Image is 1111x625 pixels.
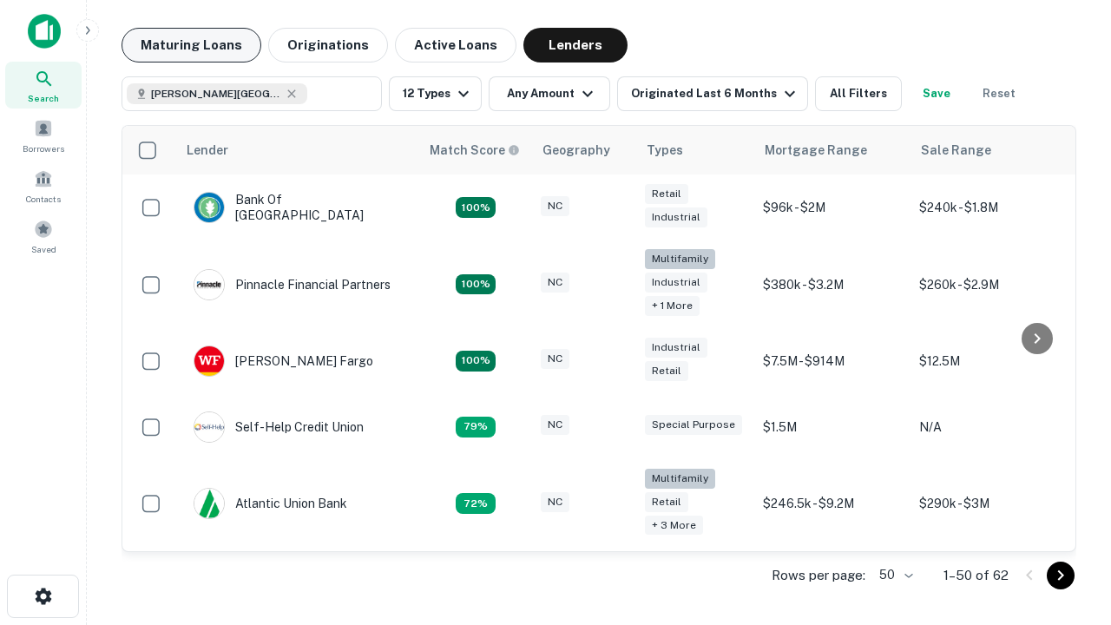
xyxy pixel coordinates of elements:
img: picture [194,193,224,222]
div: Self-help Credit Union [194,411,364,443]
div: Matching Properties: 14, hasApolloMatch: undefined [456,197,496,218]
p: 1–50 of 62 [943,565,1009,586]
div: Retail [645,361,688,381]
div: Special Purpose [645,415,742,435]
iframe: Chat Widget [1024,486,1111,569]
button: Active Loans [395,28,516,62]
img: capitalize-icon.png [28,14,61,49]
td: $12.5M [910,328,1067,394]
div: Multifamily [645,469,715,489]
div: Types [647,140,683,161]
button: Originated Last 6 Months [617,76,808,111]
div: Geography [542,140,610,161]
div: NC [541,196,569,216]
a: Search [5,62,82,109]
div: Bank Of [GEOGRAPHIC_DATA] [194,192,402,223]
div: NC [541,273,569,293]
div: Industrial [645,207,707,227]
div: 50 [872,562,916,588]
td: $1.5M [754,394,910,460]
div: Matching Properties: 11, hasApolloMatch: undefined [456,417,496,437]
td: $480k - $3.1M [910,547,1067,613]
button: Originations [268,28,388,62]
p: Rows per page: [772,565,865,586]
td: $7.5M - $914M [754,328,910,394]
th: Capitalize uses an advanced AI algorithm to match your search with the best lender. The match sco... [419,126,532,174]
a: Saved [5,213,82,260]
td: $260k - $2.9M [910,240,1067,328]
img: picture [194,270,224,299]
td: $380k - $3.2M [754,240,910,328]
div: Capitalize uses an advanced AI algorithm to match your search with the best lender. The match sco... [430,141,520,160]
td: $96k - $2M [754,174,910,240]
div: Retail [645,492,688,512]
img: picture [194,346,224,376]
button: Maturing Loans [122,28,261,62]
a: Contacts [5,162,82,209]
th: Sale Range [910,126,1067,174]
div: Matching Properties: 25, hasApolloMatch: undefined [456,274,496,295]
th: Geography [532,126,636,174]
span: Saved [31,242,56,256]
img: picture [194,489,224,518]
button: Save your search to get updates of matches that match your search criteria. [909,76,964,111]
div: Mortgage Range [765,140,867,161]
div: Originated Last 6 Months [631,83,800,104]
div: + 3 more [645,516,703,536]
div: + 1 more [645,296,700,316]
div: [PERSON_NAME] Fargo [194,345,373,377]
div: Atlantic Union Bank [194,488,347,519]
button: Any Amount [489,76,610,111]
button: Go to next page [1047,562,1075,589]
th: Types [636,126,754,174]
div: Lender [187,140,228,161]
span: Search [28,91,59,105]
td: $240k - $1.8M [910,174,1067,240]
button: Lenders [523,28,628,62]
div: Multifamily [645,249,715,269]
div: NC [541,492,569,512]
div: Pinnacle Financial Partners [194,269,391,300]
div: Retail [645,184,688,204]
div: Matching Properties: 10, hasApolloMatch: undefined [456,493,496,514]
td: $246.5k - $9.2M [754,460,910,548]
td: $290k - $3M [910,460,1067,548]
td: N/A [910,394,1067,460]
th: Lender [176,126,419,174]
img: picture [194,412,224,442]
div: Industrial [645,273,707,293]
div: Sale Range [921,140,991,161]
span: [PERSON_NAME][GEOGRAPHIC_DATA], [GEOGRAPHIC_DATA] [151,86,281,102]
div: Industrial [645,338,707,358]
button: Reset [971,76,1027,111]
button: 12 Types [389,76,482,111]
span: Borrowers [23,141,64,155]
div: Matching Properties: 15, hasApolloMatch: undefined [456,351,496,372]
div: NC [541,415,569,435]
td: $200k - $3.3M [754,547,910,613]
h6: Match Score [430,141,516,160]
div: NC [541,349,569,369]
th: Mortgage Range [754,126,910,174]
button: All Filters [815,76,902,111]
span: Contacts [26,192,61,206]
a: Borrowers [5,112,82,159]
